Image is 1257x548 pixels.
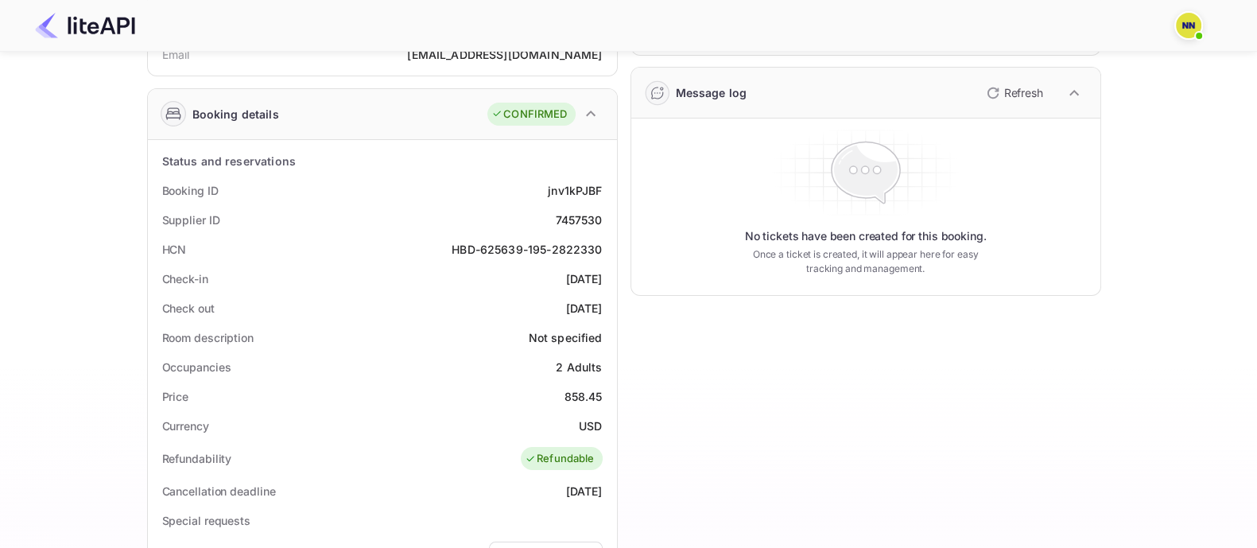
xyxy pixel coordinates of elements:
[579,418,602,434] div: USD
[162,418,209,434] div: Currency
[162,270,208,287] div: Check-in
[162,483,276,499] div: Cancellation deadline
[564,388,603,405] div: 858.45
[566,270,603,287] div: [DATE]
[162,153,296,169] div: Status and reservations
[162,512,250,529] div: Special requests
[162,329,254,346] div: Room description
[452,241,602,258] div: HBD-625639-195-2822330
[162,450,232,467] div: Refundability
[745,228,987,244] p: No tickets have been created for this booking.
[35,13,135,38] img: LiteAPI Logo
[740,247,991,276] p: Once a ticket is created, it will appear here for easy tracking and management.
[529,329,603,346] div: Not specified
[1004,84,1043,101] p: Refresh
[548,182,602,199] div: jnv1kPJBF
[162,388,189,405] div: Price
[977,80,1049,106] button: Refresh
[556,359,602,375] div: 2 Adults
[525,451,595,467] div: Refundable
[566,483,603,499] div: [DATE]
[491,107,567,122] div: CONFIRMED
[676,84,747,101] div: Message log
[407,46,602,63] div: [EMAIL_ADDRESS][DOMAIN_NAME]
[162,46,190,63] div: Email
[162,300,215,317] div: Check out
[162,359,231,375] div: Occupancies
[192,106,279,122] div: Booking details
[162,212,220,228] div: Supplier ID
[162,241,187,258] div: HCN
[566,300,603,317] div: [DATE]
[1176,13,1201,38] img: N/A N/A
[162,182,219,199] div: Booking ID
[555,212,602,228] div: 7457530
